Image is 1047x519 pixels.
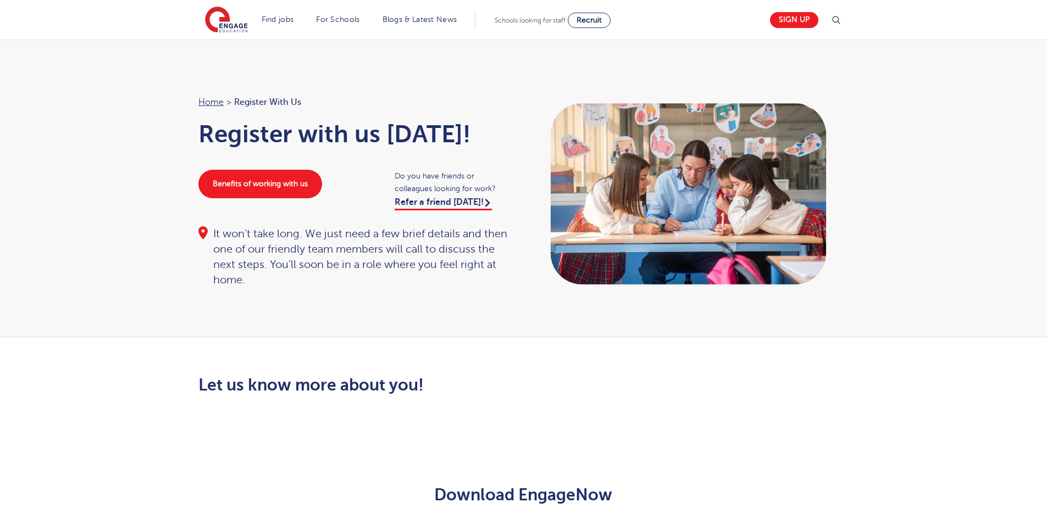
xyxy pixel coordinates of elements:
span: Do you have friends or colleagues looking for work? [395,170,513,195]
nav: breadcrumb [198,95,513,109]
h2: Let us know more about you! [198,376,627,394]
img: Engage Education [205,7,248,34]
h2: Download EngageNow [254,485,793,504]
span: Schools looking for staff [495,16,566,24]
a: Find jobs [262,15,294,24]
span: Recruit [577,16,602,24]
a: Benefits of working with us [198,170,322,198]
a: Sign up [770,12,818,28]
span: Register with us [234,95,301,109]
a: Recruit [568,13,611,28]
a: Refer a friend [DATE]! [395,197,492,210]
div: It won’t take long. We just need a few brief details and then one of our friendly team members wi... [198,226,513,288]
a: For Schools [316,15,359,24]
span: > [226,97,231,107]
h1: Register with us [DATE]! [198,120,513,148]
a: Home [198,97,224,107]
a: Blogs & Latest News [383,15,457,24]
